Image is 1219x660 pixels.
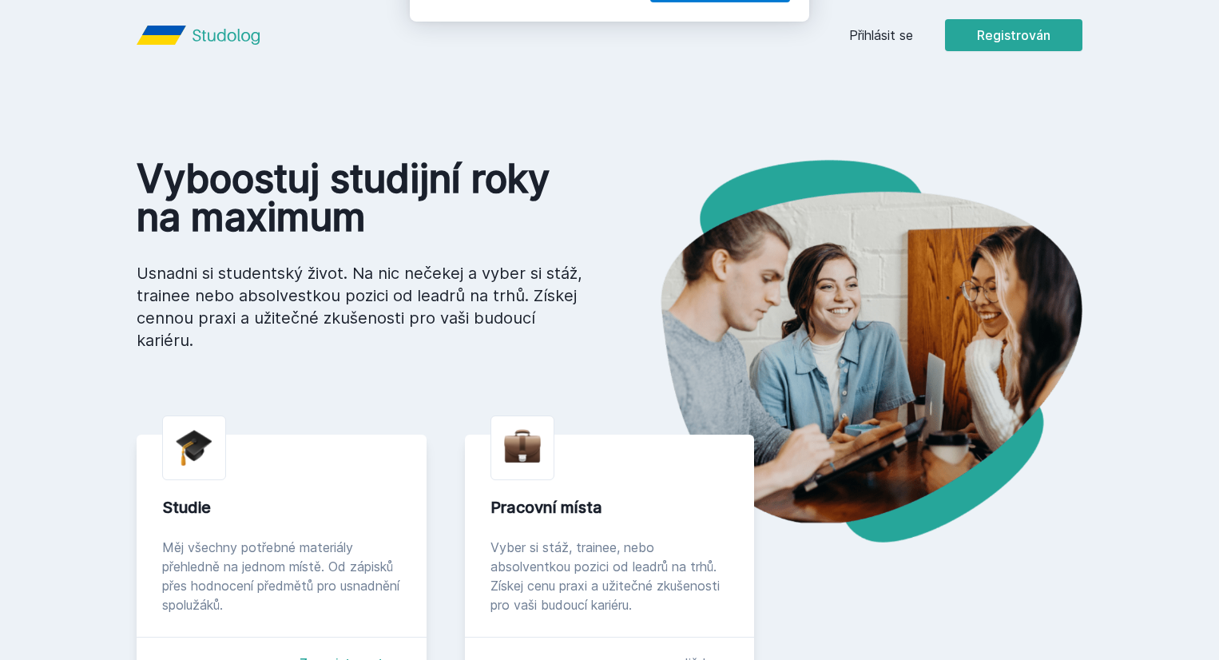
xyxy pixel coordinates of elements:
[609,160,1082,543] img: hero.png
[504,426,541,467] img: briefcase.png
[493,19,790,56] div: [PERSON_NAME] dostávat tipy ohledně studia, nových testů, hodnocení učitelů a předmětů?
[137,155,550,241] font: Vyboostuj studijní roky na maximum
[162,539,399,613] font: Měj všechny potřebné materiály přehledně na jednom místě. Od zápisků přes hodnocení předmětů pro ...
[176,429,212,467] img: graduation-cap.png
[490,539,720,613] font: Vyber si stáž, trainee, nebo absolventkou pozici od leadrů na trhů. Získej cenu praxi a užitečné ...
[584,83,641,123] button: Ne
[162,498,211,517] font: Studie
[137,264,582,350] font: Usnadni si studentský život. Na nic nečekej a vyber si stáž, trainee nebo absolvestkou pozici od ...
[650,83,790,123] button: Jasně, jsem pro
[490,498,602,517] font: Pracovní místa
[429,19,493,83] img: notification icon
